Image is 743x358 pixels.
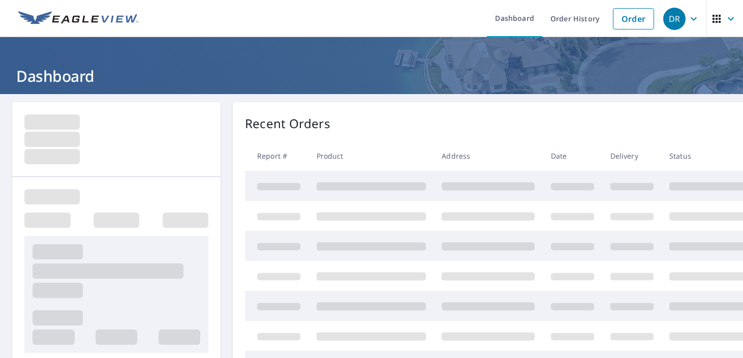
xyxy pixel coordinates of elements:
[245,141,308,171] th: Report #
[308,141,434,171] th: Product
[602,141,662,171] th: Delivery
[663,8,686,30] div: DR
[434,141,543,171] th: Address
[12,66,731,86] h1: Dashboard
[613,8,654,29] a: Order
[18,11,138,26] img: EV Logo
[245,114,330,133] p: Recent Orders
[543,141,602,171] th: Date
